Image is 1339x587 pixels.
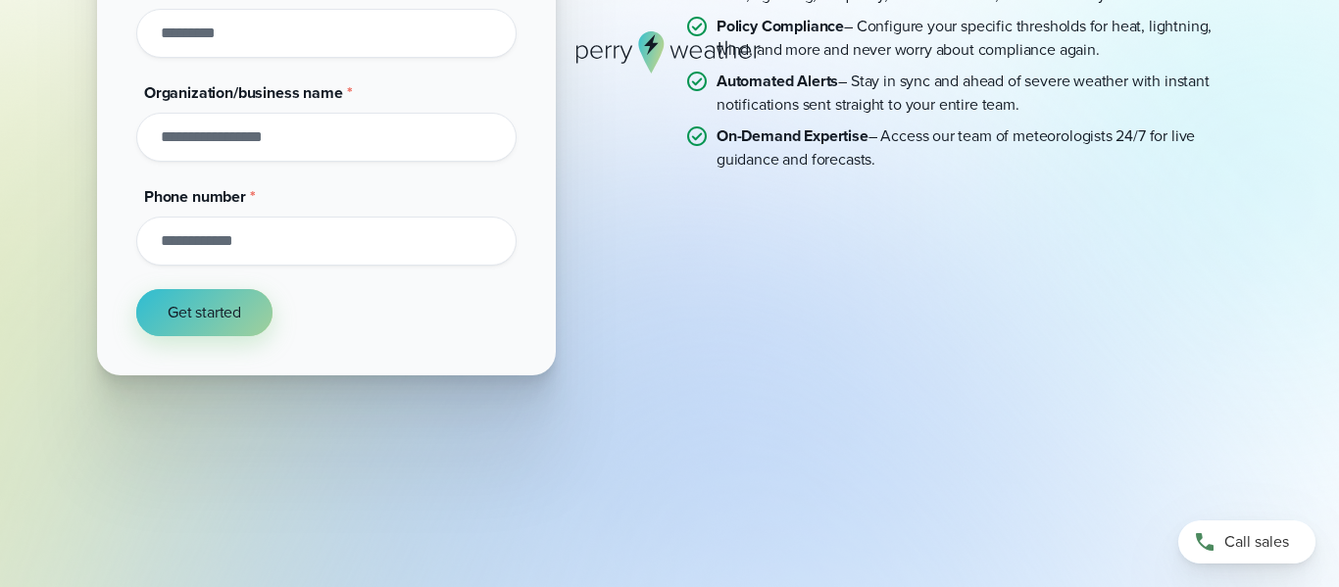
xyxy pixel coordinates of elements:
strong: Automated Alerts [717,70,838,92]
strong: Policy Compliance [717,15,844,37]
p: – Configure your specific thresholds for heat, lightning, wind, and more and never worry about co... [717,15,1242,62]
p: – Stay in sync and ahead of severe weather with instant notifications sent straight to your entir... [717,70,1242,117]
button: Get started [136,289,273,336]
strong: On-Demand Expertise [717,124,868,147]
span: Call sales [1224,530,1289,554]
p: – Access our team of meteorologists 24/7 for live guidance and forecasts. [717,124,1242,171]
span: Get started [168,301,241,324]
a: Call sales [1178,520,1315,563]
span: Phone number [144,185,246,208]
span: Organization/business name [144,81,343,104]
